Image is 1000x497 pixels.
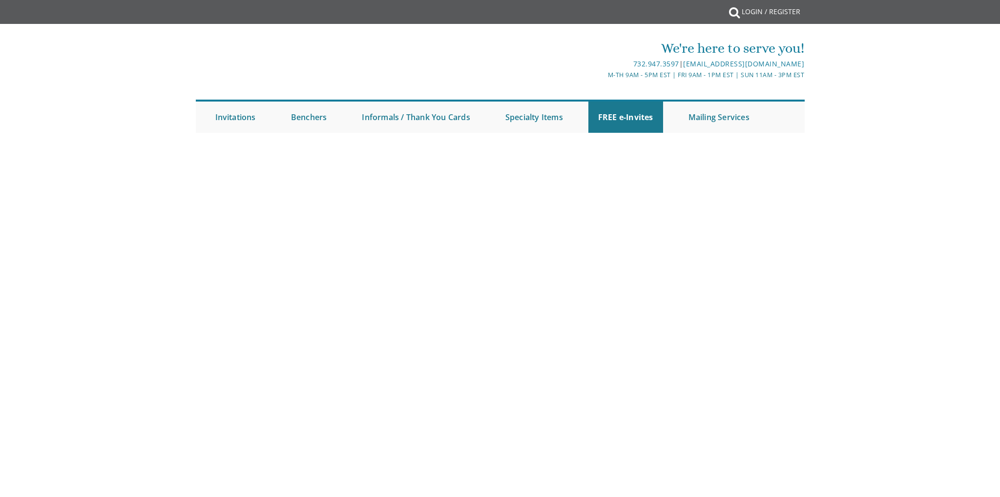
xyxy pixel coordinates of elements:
[399,70,804,80] div: M-Th 9am - 5pm EST | Fri 9am - 1pm EST | Sun 11am - 3pm EST
[588,102,663,133] a: FREE e-Invites
[633,59,679,68] a: 732.947.3597
[399,39,804,58] div: We're here to serve you!
[683,59,804,68] a: [EMAIL_ADDRESS][DOMAIN_NAME]
[206,102,266,133] a: Invitations
[281,102,337,133] a: Benchers
[679,102,759,133] a: Mailing Services
[399,58,804,70] div: |
[352,102,479,133] a: Informals / Thank You Cards
[496,102,573,133] a: Specialty Items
